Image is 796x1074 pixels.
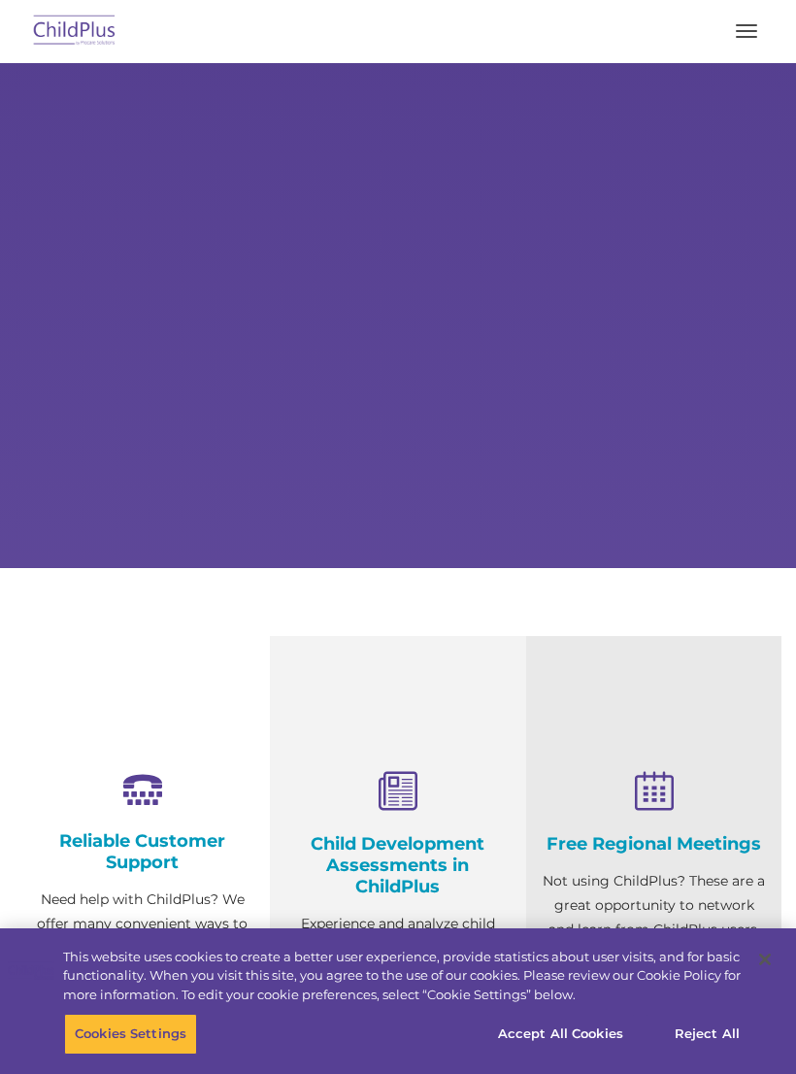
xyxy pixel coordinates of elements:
button: Cookies Settings [64,1014,197,1055]
h4: Reliable Customer Support [29,830,255,873]
h4: Child Development Assessments in ChildPlus [284,833,511,897]
button: Accept All Cookies [487,1014,634,1055]
button: Reject All [647,1014,768,1055]
p: Experience and analyze child assessments and Head Start data management in one system with zero c... [284,912,511,1057]
div: This website uses cookies to create a better user experience, provide statistics about user visit... [63,948,741,1005]
p: Need help with ChildPlus? We offer many convenient ways to contact our amazing Customer Support r... [29,888,255,1057]
button: Close [744,938,786,981]
img: ChildPlus by Procare Solutions [29,9,120,54]
h4: Free Regional Meetings [541,833,767,855]
p: Not using ChildPlus? These are a great opportunity to network and learn from ChildPlus users. Fin... [541,869,767,990]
